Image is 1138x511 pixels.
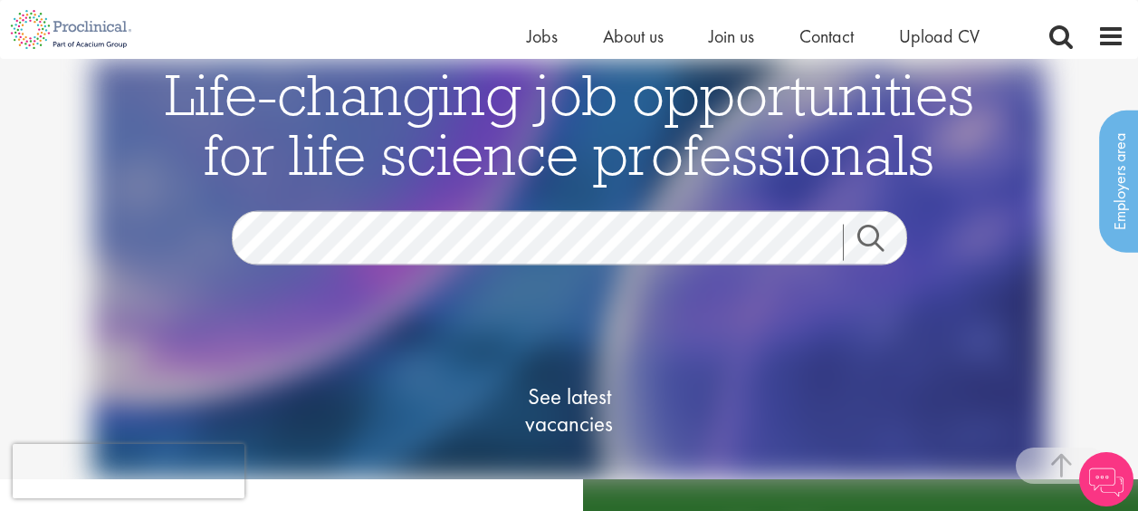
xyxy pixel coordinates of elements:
[527,24,558,48] a: Jobs
[799,24,854,48] a: Contact
[165,58,974,190] span: Life-changing job opportunities for life science professionals
[603,24,664,48] a: About us
[843,225,921,261] a: Job search submit button
[13,444,244,498] iframe: reCAPTCHA
[479,311,660,510] a: See latestvacancies
[91,59,1046,479] img: candidate home
[1079,452,1133,506] img: Chatbot
[709,24,754,48] a: Join us
[899,24,980,48] a: Upload CV
[479,383,660,438] span: See latest vacancies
